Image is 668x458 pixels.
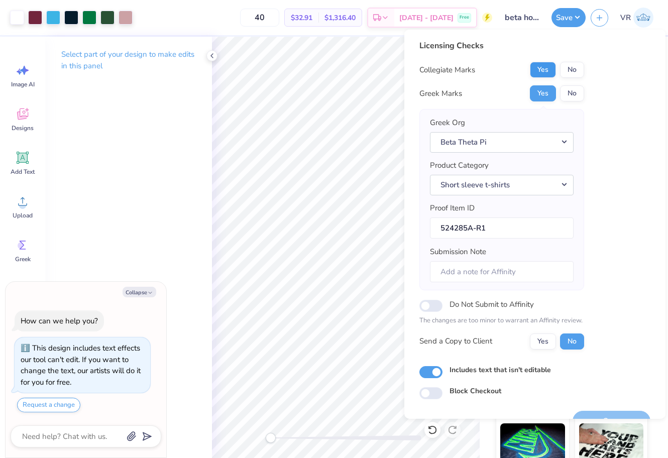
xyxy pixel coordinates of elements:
[12,124,34,132] span: Designs
[291,13,312,23] span: $32.91
[450,364,551,375] label: Includes text that isn't editable
[324,13,356,23] span: $1,316.40
[430,174,574,195] button: Short sleeve t-shirts
[530,62,556,78] button: Yes
[460,14,469,21] span: Free
[450,298,534,311] label: Do Not Submit to Affinity
[419,335,492,347] div: Send a Copy to Client
[11,80,35,88] span: Image AI
[450,386,501,396] label: Block Checkout
[61,49,196,72] p: Select part of your design to make edits in this panel
[419,316,584,326] p: The changes are too minor to warrant an Affinity review.
[430,132,574,152] button: Beta Theta Pi
[15,255,31,263] span: Greek
[620,12,631,24] span: VR
[17,398,80,412] button: Request a change
[530,333,556,349] button: Yes
[11,168,35,176] span: Add Text
[551,8,586,27] button: Save
[430,160,489,171] label: Product Category
[616,8,658,28] a: VR
[419,40,584,52] div: Licensing Checks
[530,85,556,101] button: Yes
[240,9,279,27] input: – –
[21,316,98,326] div: How can we help you?
[430,246,486,258] label: Submission Note
[497,8,546,28] input: Untitled Design
[560,333,584,349] button: No
[419,88,462,99] div: Greek Marks
[430,202,475,214] label: Proof Item ID
[419,64,475,76] div: Collegiate Marks
[266,433,276,443] div: Accessibility label
[399,13,454,23] span: [DATE] - [DATE]
[430,117,465,129] label: Greek Org
[560,85,584,101] button: No
[13,211,33,219] span: Upload
[560,62,584,78] button: No
[633,8,653,28] img: Val Rhey Lodueta
[123,287,156,297] button: Collapse
[430,261,574,282] input: Add a note for Affinity
[21,343,141,387] div: This design includes text effects our tool can't edit. If you want to change the text, our artist...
